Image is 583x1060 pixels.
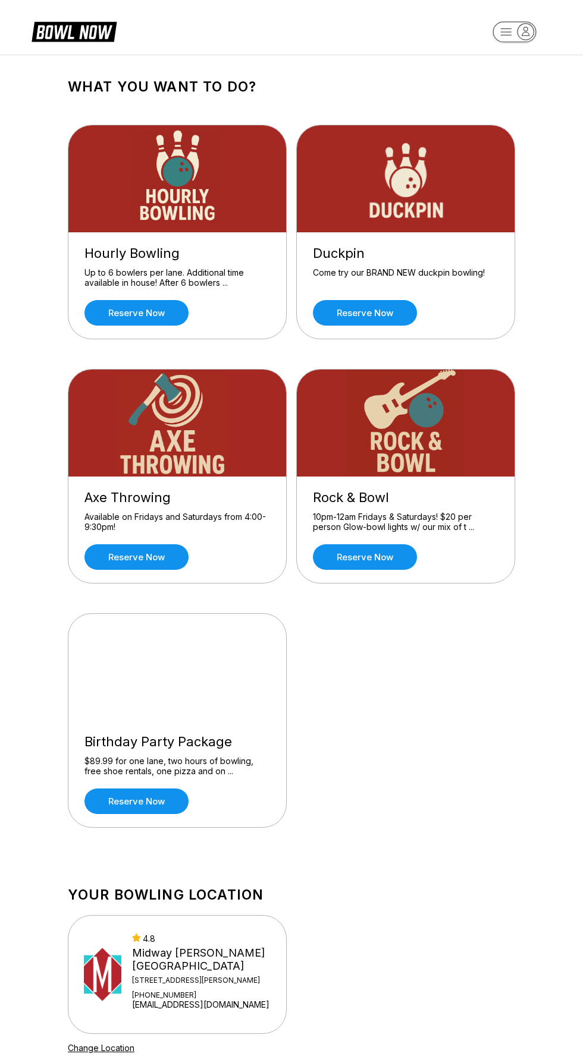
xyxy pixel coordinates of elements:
div: Up to 6 bowlers per lane. Additional time available in house! After 6 bowlers ... [84,267,270,288]
div: [STREET_ADDRESS][PERSON_NAME] [132,976,272,985]
img: Axe Throwing [68,370,287,477]
div: [PHONE_NUMBER] [132,990,272,999]
div: Birthday Party Package [84,734,270,750]
a: Reserve now [84,544,189,570]
div: Axe Throwing [84,490,270,506]
a: Change Location [68,1043,134,1053]
img: Duckpin [297,125,516,232]
img: Rock & Bowl [297,370,516,477]
a: [EMAIL_ADDRESS][DOMAIN_NAME] [132,999,272,1009]
div: Come try our BRAND NEW duckpin bowling! [313,267,499,288]
div: Duckpin [313,245,499,261]
img: Hourly Bowling [68,125,287,232]
div: Available on Fridays and Saturdays from 4:00-9:30pm! [84,512,270,532]
img: Midway Bowling - Carlisle [84,942,121,1007]
img: Birthday Party Package [68,614,287,721]
div: Hourly Bowling [84,245,270,261]
div: Rock & Bowl [313,490,499,506]
a: Reserve now [84,300,189,326]
h1: Your bowling location [68,887,515,903]
div: $89.99 for one lane, two hours of bowling, free shoe rentals, one pizza and on ... [84,756,270,777]
div: 4.8 [132,933,272,944]
h1: What you want to do? [68,78,515,95]
div: Midway [PERSON_NAME][GEOGRAPHIC_DATA] [132,947,272,973]
a: Reserve now [313,544,417,570]
div: 10pm-12am Fridays & Saturdays! $20 per person Glow-bowl lights w/ our mix of t ... [313,512,499,532]
a: Reserve now [84,788,189,814]
a: Reserve now [313,300,417,326]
